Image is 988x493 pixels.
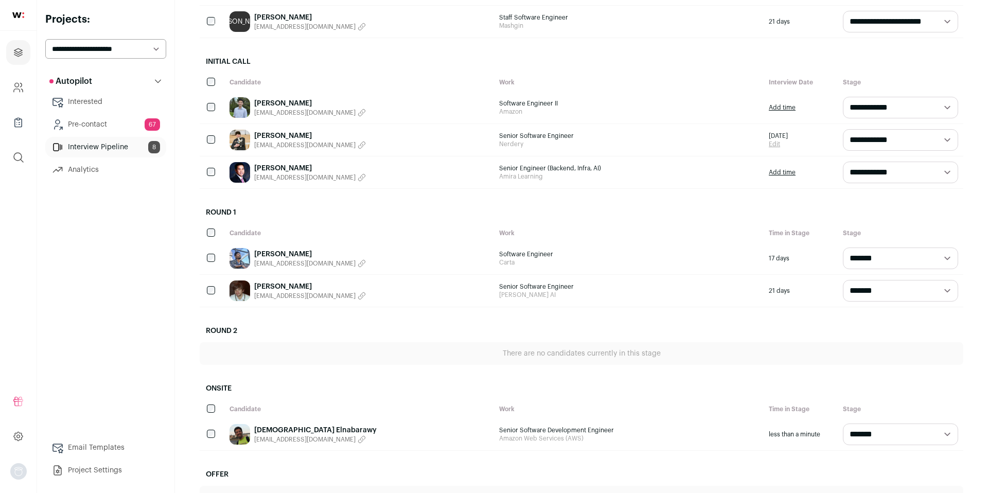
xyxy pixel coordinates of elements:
[499,172,758,181] span: Amira Learning
[45,71,166,92] button: Autopilot
[764,242,838,274] div: 17 days
[12,12,24,18] img: wellfound-shorthand-0d5821cbd27db2630d0214b213865d53afaa358527fdda9d0ea32b1df1b89c2c.svg
[254,98,366,109] a: [PERSON_NAME]
[838,73,963,92] div: Stage
[764,6,838,38] div: 21 days
[499,108,758,116] span: Amazon
[230,424,250,445] img: 18c520a303cf48a6a9b85c70aa8e8924ae5edb700102515277b365dae6a399de.jpg
[499,132,758,140] span: Senior Software Engineer
[838,400,963,418] div: Stage
[45,12,166,27] h2: Projects:
[499,140,758,148] span: Nerdery
[6,40,30,65] a: Projects
[6,75,30,100] a: Company and ATS Settings
[499,291,758,299] span: [PERSON_NAME] AI
[254,281,366,292] a: [PERSON_NAME]
[254,131,366,141] a: [PERSON_NAME]
[45,137,166,157] a: Interview Pipeline8
[6,110,30,135] a: Company Lists
[254,109,366,117] button: [EMAIL_ADDRESS][DOMAIN_NAME]
[499,258,758,267] span: Carta
[200,320,963,342] h2: Round 2
[254,23,366,31] button: [EMAIL_ADDRESS][DOMAIN_NAME]
[254,259,366,268] button: [EMAIL_ADDRESS][DOMAIN_NAME]
[230,280,250,301] img: 49ec96b96829bdd3160809ab04d66a5526ff551a85224a3ac1fa702b26ededd1
[254,141,366,149] button: [EMAIL_ADDRESS][DOMAIN_NAME]
[254,163,366,173] a: [PERSON_NAME]
[200,377,963,400] h2: Onsite
[254,173,366,182] button: [EMAIL_ADDRESS][DOMAIN_NAME]
[838,224,963,242] div: Stage
[254,435,377,444] button: [EMAIL_ADDRESS][DOMAIN_NAME]
[494,224,764,242] div: Work
[499,283,758,291] span: Senior Software Engineer
[764,275,838,307] div: 21 days
[148,141,160,153] span: 8
[499,13,758,22] span: Staff Software Engineer
[145,118,160,131] span: 67
[254,292,366,300] button: [EMAIL_ADDRESS][DOMAIN_NAME]
[230,11,250,32] a: [PERSON_NAME]
[499,99,758,108] span: Software Engineer II
[224,224,494,242] div: Candidate
[764,224,838,242] div: Time in Stage
[254,23,356,31] span: [EMAIL_ADDRESS][DOMAIN_NAME]
[10,463,27,480] img: nopic.png
[254,292,356,300] span: [EMAIL_ADDRESS][DOMAIN_NAME]
[254,259,356,268] span: [EMAIL_ADDRESS][DOMAIN_NAME]
[494,73,764,92] div: Work
[499,426,758,434] span: Senior Software Development Engineer
[764,73,838,92] div: Interview Date
[45,437,166,458] a: Email Templates
[10,463,27,480] button: Open dropdown
[769,132,788,140] span: [DATE]
[230,162,250,183] img: 1dda7d2a059095e6791f9a52b978eeced9fcfd292c64f0b630b5cf09da318258
[499,164,758,172] span: Senior Engineer (Backend, Infra, AI)
[254,173,356,182] span: [EMAIL_ADDRESS][DOMAIN_NAME]
[45,92,166,112] a: Interested
[200,463,963,486] h2: Offer
[200,50,963,73] h2: Initial Call
[764,418,838,450] div: less than a minute
[254,12,366,23] a: [PERSON_NAME]
[224,73,494,92] div: Candidate
[494,400,764,418] div: Work
[769,103,796,112] a: Add time
[230,97,250,118] img: 51cb9e7f36fbb7a5d61e261b00b522da85d651e538a658872cd28caa53f286ea.jpg
[769,140,788,148] a: Edit
[45,114,166,135] a: Pre-contact67
[254,141,356,149] span: [EMAIL_ADDRESS][DOMAIN_NAME]
[499,250,758,258] span: Software Engineer
[254,249,366,259] a: [PERSON_NAME]
[230,130,250,150] img: eab5c9cc0710cdcc1a8a23508232f35474bed38491e4e579a0fe6a9d4789a7c8
[200,342,963,365] div: There are no candidates currently in this stage
[200,201,963,224] h2: Round 1
[49,75,92,87] p: Autopilot
[230,248,250,269] img: cbf7ace8a23fa7ca7bba659f32d919e9d343e6d3407728ee04eb028765ee5d74.jpg
[224,400,494,418] div: Candidate
[499,22,758,30] span: Mashgin
[254,435,356,444] span: [EMAIL_ADDRESS][DOMAIN_NAME]
[45,460,166,481] a: Project Settings
[254,425,377,435] a: [DEMOGRAPHIC_DATA] Elnabarawy
[45,160,166,180] a: Analytics
[764,400,838,418] div: Time in Stage
[769,168,796,177] a: Add time
[499,434,758,443] span: Amazon Web Services (AWS)
[254,109,356,117] span: [EMAIL_ADDRESS][DOMAIN_NAME]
